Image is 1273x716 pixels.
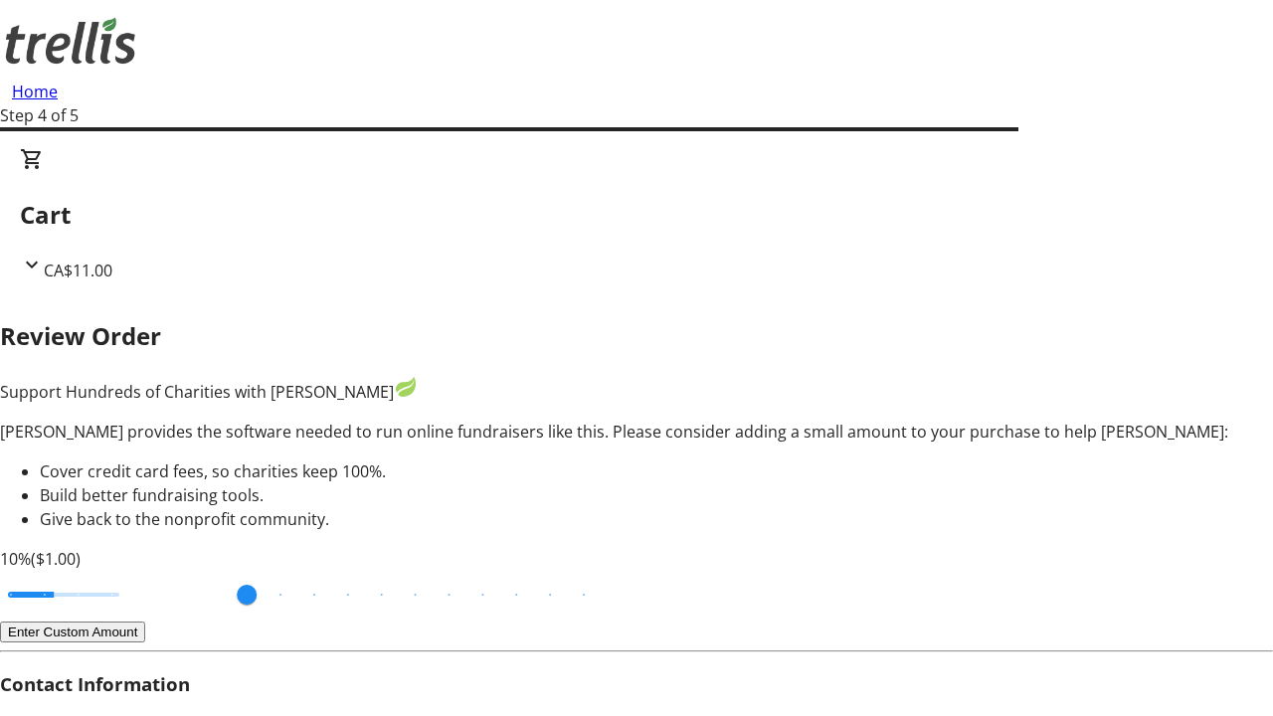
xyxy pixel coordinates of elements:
li: Build better fundraising tools. [40,483,1273,507]
div: CartCA$11.00 [20,147,1253,282]
span: CA$11.00 [44,260,112,281]
h2: Cart [20,197,1253,233]
li: Give back to the nonprofit community. [40,507,1273,531]
li: Cover credit card fees, so charities keep 100%. [40,459,1273,483]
